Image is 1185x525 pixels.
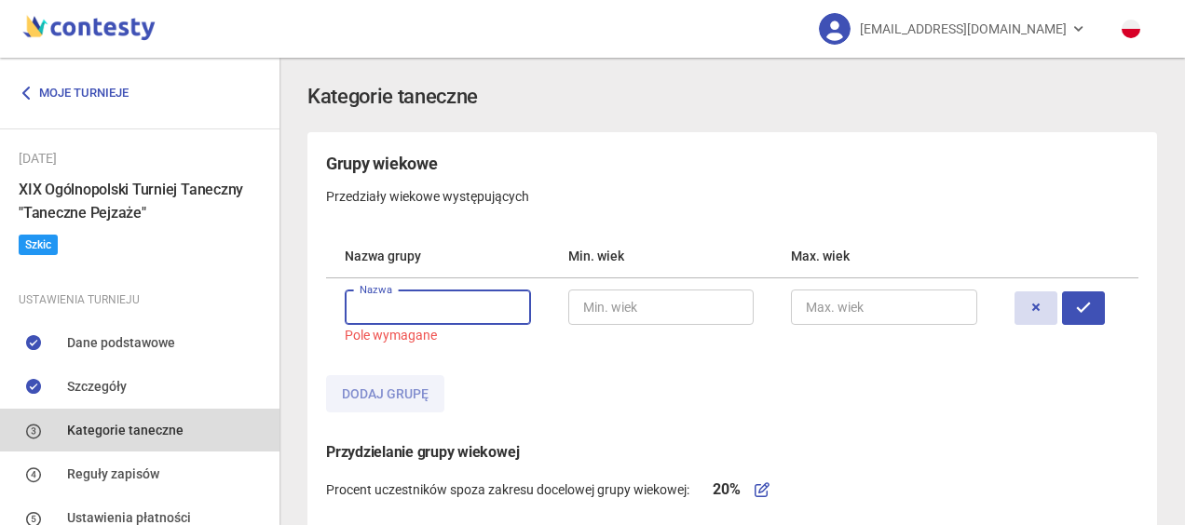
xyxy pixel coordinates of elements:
[326,375,444,412] button: Dodaj grupę
[345,328,437,343] span: Pole wymagane
[550,235,773,278] th: Min. wiek
[19,289,261,310] div: Ustawienia turnieju
[772,235,996,278] th: Max. wiek
[67,332,175,353] span: Dane podstawowe
[307,81,478,114] h3: Kategorie taneczne
[19,148,261,168] div: [DATE]
[713,478,740,501] h6: 20%
[19,235,58,255] span: Szkic
[326,479,689,500] span: Procent uczestników spoza zakresu docelowej grupy wiekowej:
[19,178,261,224] h6: XIX Ogólnopolski Turniej Taneczny "Taneczne Pejzaże"
[307,81,1157,114] app-title: settings-categories.title
[326,440,1138,464] h6: Przydzielanie grupy wiekowej
[26,467,41,483] img: number-4
[326,177,1138,207] p: Przedziały wiekowe występujących
[67,420,184,440] span: Kategorie taneczne
[67,376,127,397] span: Szczegóły
[67,464,159,484] span: Reguły zapisów
[326,235,550,278] th: Nazwa grupy
[860,9,1067,48] span: [EMAIL_ADDRESS][DOMAIN_NAME]
[326,154,438,173] span: Grupy wiekowe
[19,76,143,110] a: Moje turnieje
[26,424,41,439] img: number-3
